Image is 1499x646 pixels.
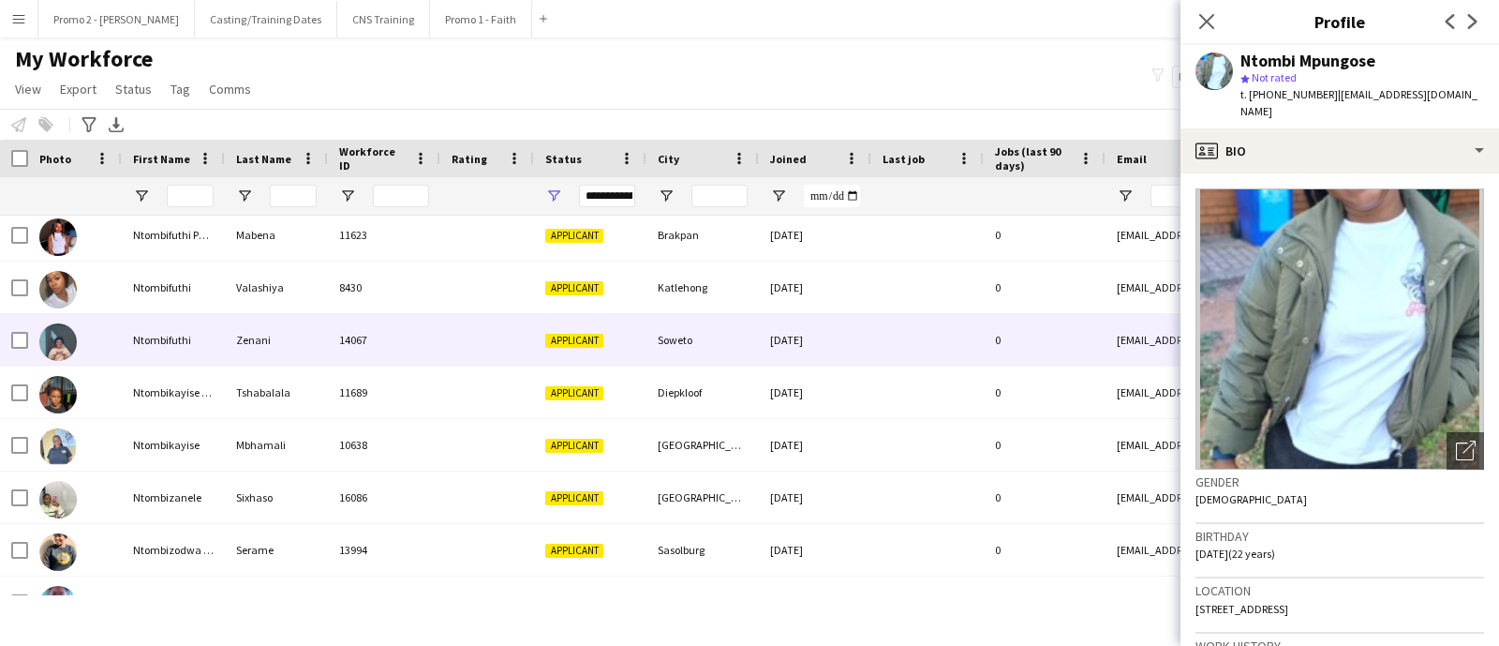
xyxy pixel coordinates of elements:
[883,152,925,166] span: Last job
[759,314,871,366] div: [DATE]
[646,419,759,471] div: [GEOGRAPHIC_DATA]
[984,472,1106,523] div: 0
[225,262,328,313] div: Valashiya
[545,152,582,166] span: Status
[646,367,759,418] div: Diepkloof
[122,577,225,628] div: Ntombokhanyo
[984,262,1106,313] div: 0
[545,281,603,295] span: Applicant
[167,185,214,207] input: First Name Filter Input
[122,262,225,313] div: Ntombifuthi
[1117,188,1134,204] button: Open Filter Menu
[39,533,77,571] img: Ntombizodwa portia Serame
[1180,128,1499,173] div: Bio
[225,314,328,366] div: Zenani
[337,1,430,38] button: CNS Training
[1195,602,1288,616] span: [STREET_ADDRESS]
[1240,53,1375,69] div: Ntombi Mpungose
[646,314,759,366] div: Soweto
[995,144,1072,173] span: Jobs (last 90 days)
[1195,528,1484,545] h3: Birthday
[39,152,71,166] span: Photo
[39,218,77,256] img: Ntombifuthi Petrichia Mabena
[122,209,225,261] div: Ntombifuthi Petrichia
[122,472,225,523] div: Ntombizanele
[373,185,429,207] input: Workforce ID Filter Input
[1252,70,1297,84] span: Not rated
[658,188,675,204] button: Open Filter Menu
[39,586,77,623] img: Ntombokhanyo Nodolo
[646,209,759,261] div: Brakpan
[60,81,96,98] span: Export
[646,472,759,523] div: [GEOGRAPHIC_DATA]
[984,367,1106,418] div: 0
[1106,314,1480,366] div: [EMAIL_ADDRESS][DOMAIN_NAME]
[545,334,603,348] span: Applicant
[1447,432,1484,470] div: Open photos pop-in
[201,77,259,101] a: Comms
[1106,577,1480,628] div: [EMAIL_ADDRESS][DOMAIN_NAME]
[1150,185,1469,207] input: Email Filter Input
[759,472,871,523] div: [DATE]
[15,45,153,73] span: My Workforce
[1240,87,1477,118] span: | [EMAIL_ADDRESS][DOMAIN_NAME]
[1195,492,1307,506] span: [DEMOGRAPHIC_DATA]
[328,314,440,366] div: 14067
[646,577,759,628] div: [GEOGRAPHIC_DATA]
[225,472,328,523] div: Sixhaso
[452,152,487,166] span: Rating
[1106,367,1480,418] div: [EMAIL_ADDRESS][DOMAIN_NAME]
[328,577,440,628] div: 13677
[984,577,1106,628] div: 0
[122,314,225,366] div: Ntombifuthi
[15,81,41,98] span: View
[115,81,152,98] span: Status
[39,428,77,466] img: Ntombikayise Mbhamali
[691,185,748,207] input: City Filter Input
[122,419,225,471] div: Ntombikayise
[105,113,127,136] app-action-btn: Export XLSX
[759,577,871,628] div: [DATE]
[1195,473,1484,490] h3: Gender
[658,152,679,166] span: City
[108,77,159,101] a: Status
[39,481,77,518] img: Ntombizanele Sixhaso
[759,262,871,313] div: [DATE]
[225,367,328,418] div: Tshabalala
[545,544,603,558] span: Applicant
[7,77,49,101] a: View
[1106,419,1480,471] div: [EMAIL_ADDRESS][DOMAIN_NAME]
[984,524,1106,576] div: 0
[545,386,603,400] span: Applicant
[759,524,871,576] div: [DATE]
[52,77,104,101] a: Export
[225,209,328,261] div: Mabena
[1240,87,1338,101] span: t. [PHONE_NUMBER]
[39,323,77,361] img: Ntombifuthi Zenani
[39,376,77,413] img: Ntombikayise Lorraine Tshabalala
[78,113,100,136] app-action-btn: Advanced filters
[171,81,190,98] span: Tag
[225,577,328,628] div: Nodolo
[163,77,198,101] a: Tag
[1117,152,1147,166] span: Email
[39,271,77,308] img: Ntombifuthi Valashiya
[545,188,562,204] button: Open Filter Menu
[1195,582,1484,599] h3: Location
[545,491,603,505] span: Applicant
[236,152,291,166] span: Last Name
[209,81,251,98] span: Comms
[133,188,150,204] button: Open Filter Menu
[1180,9,1499,34] h3: Profile
[770,188,787,204] button: Open Filter Menu
[270,185,317,207] input: Last Name Filter Input
[759,419,871,471] div: [DATE]
[236,188,253,204] button: Open Filter Menu
[1172,66,1266,88] button: Everyone6,957
[195,1,337,38] button: Casting/Training Dates
[1106,262,1480,313] div: [EMAIL_ADDRESS][DOMAIN_NAME]
[328,472,440,523] div: 16086
[122,367,225,418] div: Ntombikayise [PERSON_NAME]
[804,185,860,207] input: Joined Filter Input
[430,1,532,38] button: Promo 1 - Faith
